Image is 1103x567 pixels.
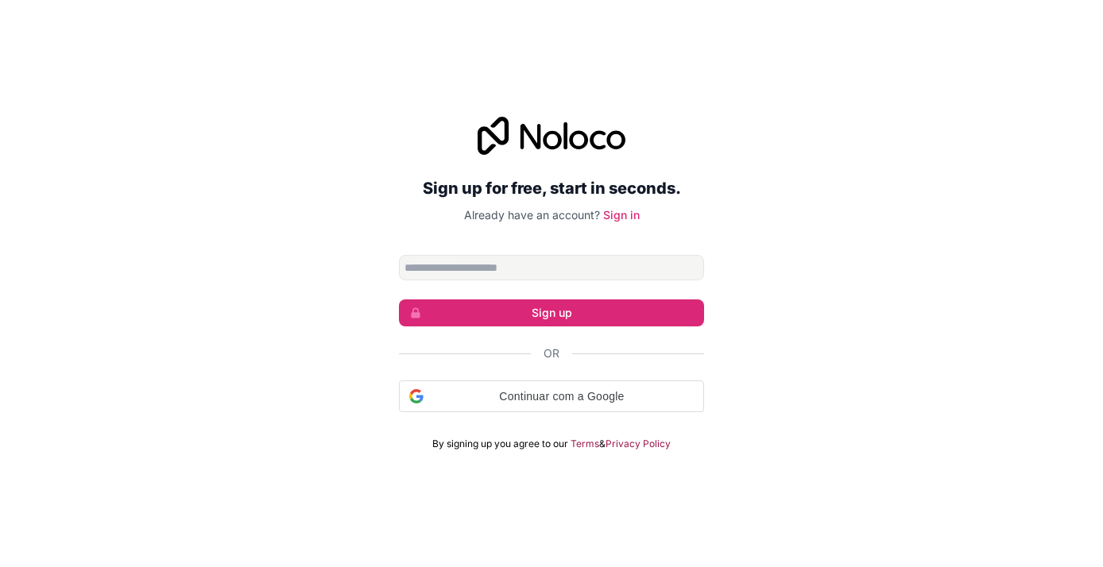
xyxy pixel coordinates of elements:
[399,299,704,326] button: Sign up
[571,438,599,450] a: Terms
[603,208,640,222] a: Sign in
[599,438,606,450] span: &
[430,388,694,405] span: Continuar com a Google
[606,438,671,450] a: Privacy Policy
[432,438,568,450] span: By signing up you agree to our
[464,208,600,222] span: Already have an account?
[399,255,704,280] input: Email address
[544,345,559,361] span: Or
[399,174,704,202] h2: Sign up for free, start in seconds.
[399,380,704,412] div: Continuar com a Google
